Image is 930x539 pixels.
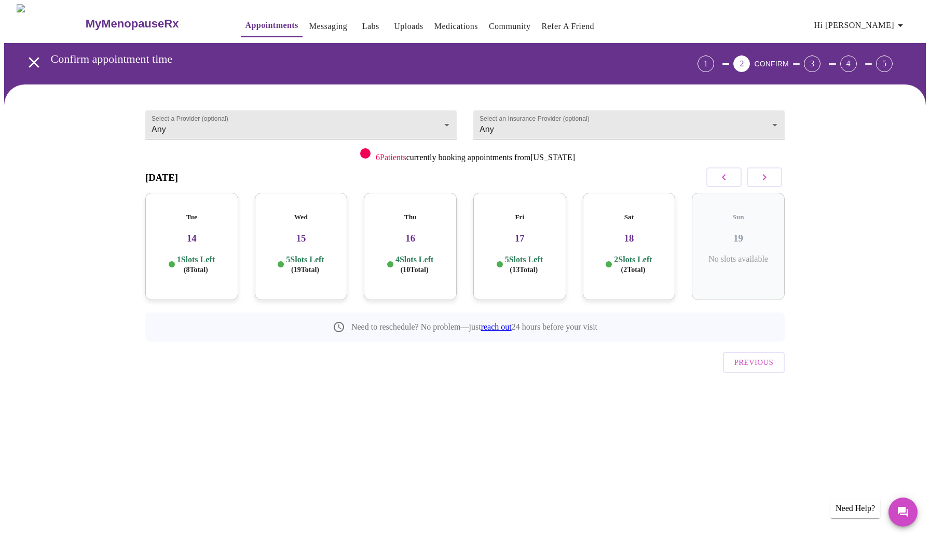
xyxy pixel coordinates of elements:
div: 4 [840,55,857,72]
span: 6 Patients [376,153,406,162]
button: Labs [354,16,387,37]
h3: 18 [591,233,667,244]
div: 2 [733,55,750,72]
h5: Sat [591,213,667,221]
a: Medications [434,19,478,34]
a: Community [489,19,531,34]
h3: 17 [482,233,558,244]
p: 1 Slots Left [177,254,215,275]
h3: 19 [700,233,776,244]
button: Appointments [241,15,302,37]
span: CONFIRM [754,60,788,68]
button: Hi [PERSON_NAME] [810,15,911,36]
a: Messaging [309,19,347,34]
p: No slots available [700,254,776,264]
div: Any [145,110,457,139]
img: MyMenopauseRx Logo [17,4,84,43]
div: Need Help? [830,499,880,518]
div: Any [473,110,785,139]
p: 4 Slots Left [395,254,433,275]
h5: Wed [263,213,339,221]
h5: Fri [482,213,558,221]
button: Previous [723,352,785,373]
div: 5 [876,55,893,72]
a: Uploads [394,19,423,34]
button: Messaging [305,16,351,37]
button: Community [485,16,535,37]
h3: 15 [263,233,339,244]
a: MyMenopauseRx [84,6,220,42]
h3: [DATE] [145,172,178,183]
span: Hi [PERSON_NAME] [814,18,907,33]
a: reach out [481,322,512,331]
h3: Confirm appointment time [51,52,640,66]
span: ( 8 Total) [184,266,208,274]
button: Uploads [390,16,428,37]
p: Need to reschedule? No problem—just 24 hours before your visit [351,322,597,332]
p: 5 Slots Left [286,254,324,275]
h3: 16 [372,233,448,244]
a: Appointments [245,18,298,33]
span: ( 13 Total) [510,266,538,274]
h5: Tue [154,213,230,221]
button: Medications [430,16,482,37]
h3: MyMenopauseRx [86,17,179,31]
p: 5 Slots Left [505,254,543,275]
p: 2 Slots Left [614,254,652,275]
span: ( 10 Total) [401,266,429,274]
span: ( 2 Total) [621,266,645,274]
button: Messages [888,498,918,527]
h3: 14 [154,233,230,244]
div: 3 [804,55,820,72]
button: open drawer [19,47,49,78]
a: Refer a Friend [542,19,595,34]
span: ( 19 Total) [291,266,319,274]
a: Labs [362,19,379,34]
h5: Sun [700,213,776,221]
h5: Thu [372,213,448,221]
button: Refer a Friend [538,16,599,37]
div: 1 [697,55,714,72]
p: currently booking appointments from [US_STATE] [376,153,575,162]
span: Previous [734,356,773,369]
